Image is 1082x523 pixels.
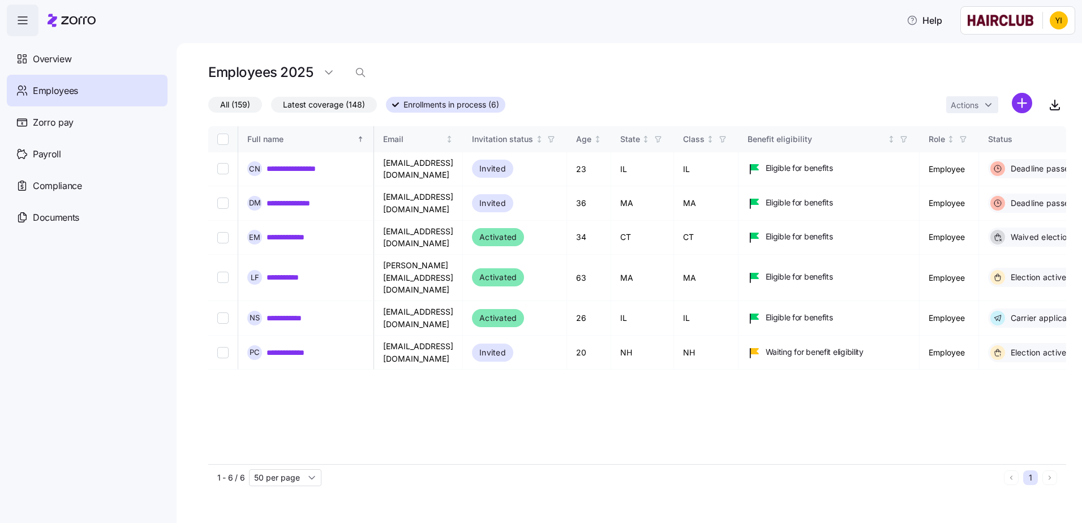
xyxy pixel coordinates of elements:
[7,202,168,233] a: Documents
[576,133,591,145] div: Age
[479,230,517,244] span: Activated
[251,274,259,281] span: L F
[250,314,260,321] span: N S
[766,346,864,358] span: Waiting for benefit eligibility
[567,255,611,301] td: 63
[283,97,365,112] span: Latest coverage (148)
[766,197,833,208] span: Eligible for benefits
[611,186,674,220] td: MA
[374,301,463,336] td: [EMAIL_ADDRESS][DOMAIN_NAME]
[217,134,229,145] input: Select all records
[567,336,611,370] td: 20
[611,301,674,336] td: IL
[374,126,463,152] th: EmailNot sorted
[567,126,611,152] th: AgeNot sorted
[383,133,444,145] div: Email
[238,126,374,152] th: Full nameSorted ascending
[611,126,674,152] th: StateNot sorted
[1023,470,1038,485] button: 1
[620,133,640,145] div: State
[445,135,453,143] div: Not sorted
[766,312,833,323] span: Eligible for benefits
[217,163,229,174] input: Select record 1
[217,232,229,243] input: Select record 3
[920,186,979,220] td: Employee
[479,196,506,210] span: Invited
[463,126,567,152] th: Invitation statusNot sorted
[611,255,674,301] td: MA
[472,133,533,145] div: Invitation status
[33,84,78,98] span: Employees
[920,255,979,301] td: Employee
[1042,470,1057,485] button: Next page
[7,170,168,202] a: Compliance
[706,135,714,143] div: Not sorted
[1050,11,1068,29] img: 58bf486cf3c66a19402657e6b7d52db7
[920,126,979,152] th: RoleNot sorted
[479,346,506,359] span: Invited
[33,179,82,193] span: Compliance
[249,234,260,241] span: E M
[7,75,168,106] a: Employees
[249,165,260,173] span: C N
[1007,198,1075,209] span: Deadline passed
[738,126,920,152] th: Benefit eligibilityNot sorted
[217,472,244,483] span: 1 - 6 / 6
[217,312,229,324] input: Select record 5
[947,135,955,143] div: Not sorted
[567,152,611,186] td: 23
[357,135,364,143] div: Sorted ascending
[403,97,499,112] span: Enrollments in process (6)
[535,135,543,143] div: Not sorted
[642,135,650,143] div: Not sorted
[33,52,71,66] span: Overview
[748,133,886,145] div: Benefit eligibility
[1007,232,1072,243] span: Waived election
[1012,93,1032,113] svg: add icon
[249,199,261,207] span: D M
[594,135,602,143] div: Not sorted
[33,115,74,130] span: Zorro pay
[479,271,517,284] span: Activated
[7,138,168,170] a: Payroll
[1004,470,1019,485] button: Previous page
[674,221,738,255] td: CT
[217,272,229,283] input: Select record 4
[567,221,611,255] td: 34
[674,126,738,152] th: ClassNot sorted
[920,221,979,255] td: Employee
[611,221,674,255] td: CT
[33,211,79,225] span: Documents
[674,301,738,336] td: IL
[567,301,611,336] td: 26
[766,271,833,282] span: Eligible for benefits
[479,311,517,325] span: Activated
[208,63,313,81] h1: Employees 2025
[217,198,229,209] input: Select record 2
[920,336,979,370] td: Employee
[7,106,168,138] a: Zorro pay
[247,133,355,145] div: Full name
[374,221,463,255] td: [EMAIL_ADDRESS][DOMAIN_NAME]
[929,133,945,145] div: Role
[1007,163,1075,174] span: Deadline passed
[611,152,674,186] td: IL
[374,186,463,220] td: [EMAIL_ADDRESS][DOMAIN_NAME]
[567,186,611,220] td: 36
[250,349,260,356] span: P C
[374,255,463,301] td: [PERSON_NAME][EMAIL_ADDRESS][DOMAIN_NAME]
[7,43,168,75] a: Overview
[766,162,833,174] span: Eligible for benefits
[374,152,463,186] td: [EMAIL_ADDRESS][DOMAIN_NAME]
[951,101,978,109] span: Actions
[479,162,506,175] span: Invited
[374,336,463,370] td: [EMAIL_ADDRESS][DOMAIN_NAME]
[674,152,738,186] td: IL
[898,9,951,32] button: Help
[920,152,979,186] td: Employee
[33,147,61,161] span: Payroll
[920,301,979,336] td: Employee
[907,14,942,27] span: Help
[674,255,738,301] td: MA
[683,133,705,145] div: Class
